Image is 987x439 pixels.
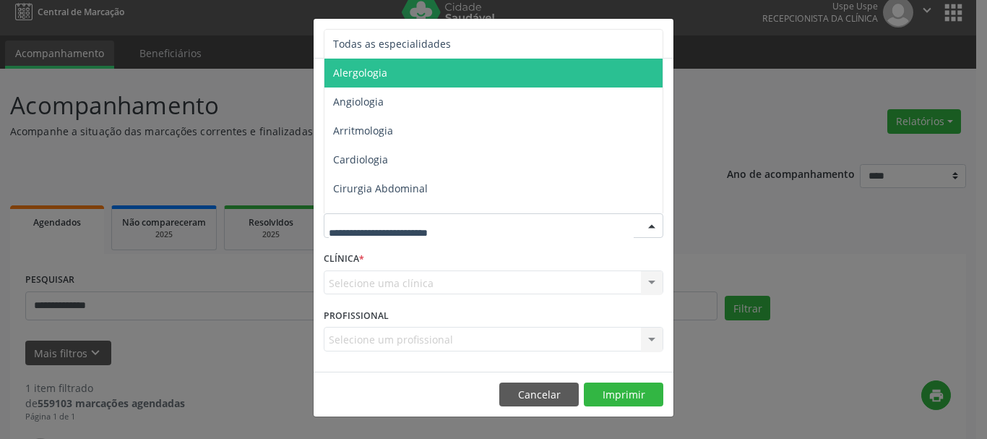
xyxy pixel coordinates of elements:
h5: Relatório de agendamentos [324,29,489,48]
span: Todas as especialidades [333,37,451,51]
span: Arritmologia [333,124,393,137]
button: Cancelar [499,383,579,407]
span: Cirurgia Bariatrica [333,210,422,224]
span: Cirurgia Abdominal [333,182,428,195]
span: Alergologia [333,66,387,80]
button: Close [645,19,673,54]
button: Imprimir [584,383,663,407]
label: PROFISSIONAL [324,304,389,327]
span: Cardiologia [333,153,388,166]
span: Angiologia [333,95,384,108]
label: CLÍNICA [324,248,364,270]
